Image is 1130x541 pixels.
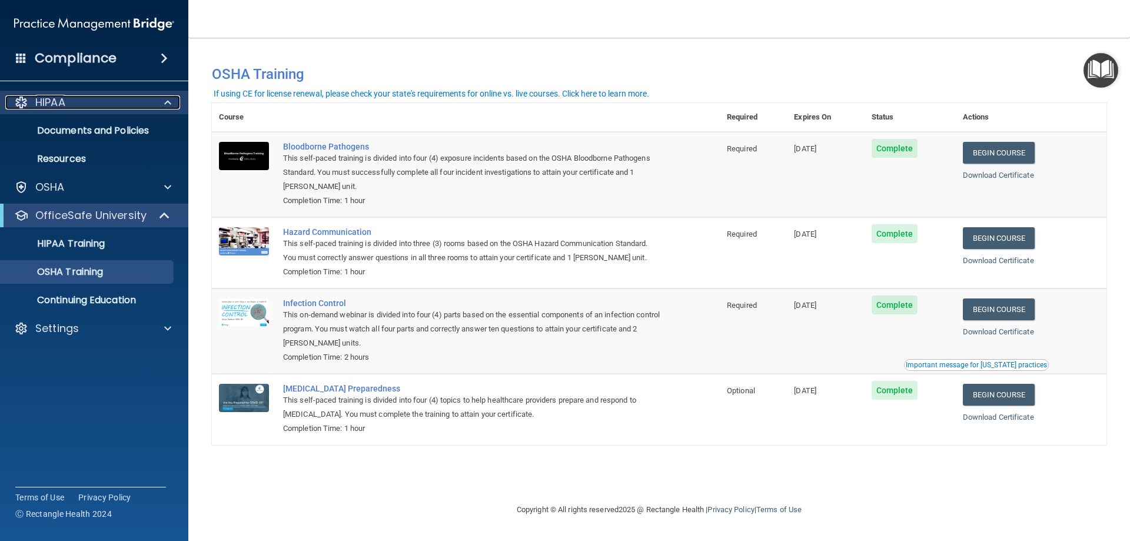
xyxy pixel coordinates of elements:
div: Copyright © All rights reserved 2025 @ Rectangle Health | | [444,491,874,529]
th: Required [720,103,787,132]
div: This on-demand webinar is divided into four (4) parts based on the essential components of an inf... [283,308,661,350]
a: Privacy Policy [78,492,131,503]
a: Terms of Use [15,492,64,503]
p: Documents and Policies [8,125,168,137]
span: Optional [727,386,755,395]
h4: Compliance [35,50,117,67]
button: Open Resource Center [1084,53,1118,88]
th: Course [212,103,276,132]
span: Required [727,230,757,238]
p: OfficeSafe University [35,208,147,223]
span: [DATE] [794,230,816,238]
div: Important message for [US_STATE] practices [906,361,1047,369]
th: Status [865,103,956,132]
a: Terms of Use [756,505,802,514]
div: Completion Time: 2 hours [283,350,661,364]
a: Begin Course [963,298,1035,320]
a: Hazard Communication [283,227,661,237]
a: Download Certificate [963,327,1034,336]
a: HIPAA [14,95,171,109]
div: Completion Time: 1 hour [283,421,661,436]
a: Infection Control [283,298,661,308]
div: This self-paced training is divided into four (4) exposure incidents based on the OSHA Bloodborne... [283,151,661,194]
button: If using CE for license renewal, please check your state's requirements for online vs. live cours... [212,88,651,99]
button: Read this if you are a dental practitioner in the state of CA [904,359,1049,371]
p: Resources [8,153,168,165]
a: Privacy Policy [707,505,754,514]
span: Required [727,144,757,153]
th: Actions [956,103,1106,132]
img: PMB logo [14,12,174,36]
span: [DATE] [794,144,816,153]
span: Complete [872,224,918,243]
iframe: Drift Widget Chat Controller [926,457,1116,505]
div: This self-paced training is divided into three (3) rooms based on the OSHA Hazard Communication S... [283,237,661,265]
span: Complete [872,381,918,400]
span: Required [727,301,757,310]
div: Completion Time: 1 hour [283,194,661,208]
a: Download Certificate [963,171,1034,180]
p: HIPAA [35,95,65,109]
div: Completion Time: 1 hour [283,265,661,279]
div: This self-paced training is divided into four (4) topics to help healthcare providers prepare and... [283,393,661,421]
h4: OSHA Training [212,66,1106,82]
a: Settings [14,321,171,336]
a: OfficeSafe University [14,208,171,223]
p: Settings [35,321,79,336]
a: Download Certificate [963,413,1034,421]
span: [DATE] [794,386,816,395]
a: Begin Course [963,227,1035,249]
p: OSHA [35,180,65,194]
a: Begin Course [963,384,1035,406]
a: OSHA [14,180,171,194]
span: Complete [872,139,918,158]
span: [DATE] [794,301,816,310]
p: OSHA Training [8,266,103,278]
a: [MEDICAL_DATA] Preparedness [283,384,661,393]
th: Expires On [787,103,864,132]
span: Ⓒ Rectangle Health 2024 [15,508,112,520]
span: Complete [872,296,918,314]
p: Continuing Education [8,294,168,306]
a: Bloodborne Pathogens [283,142,661,151]
p: HIPAA Training [8,238,105,250]
div: If using CE for license renewal, please check your state's requirements for online vs. live cours... [214,89,649,98]
a: Begin Course [963,142,1035,164]
a: Download Certificate [963,256,1034,265]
